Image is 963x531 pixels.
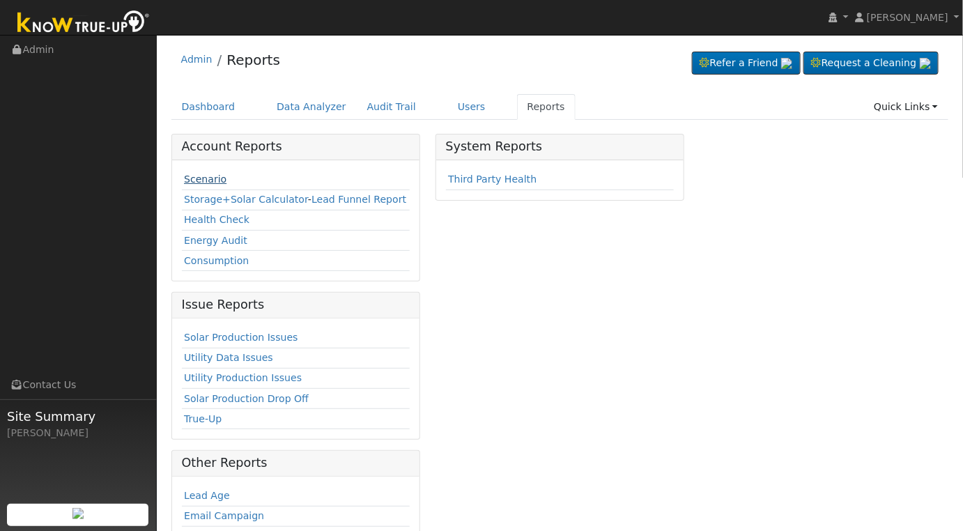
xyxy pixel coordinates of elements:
span: [PERSON_NAME] [867,12,948,23]
a: Audit Trail [357,94,426,120]
a: Admin [181,54,213,65]
img: Know True-Up [10,8,157,39]
a: Dashboard [171,94,246,120]
span: Site Summary [7,407,149,426]
a: Utility Data Issues [184,352,273,363]
img: retrieve [920,58,931,69]
a: Solar Production Drop Off [184,393,309,404]
a: Utility Production Issues [184,372,302,383]
a: Scenario [184,174,226,185]
a: Reports [226,52,280,68]
a: Data Analyzer [266,94,357,120]
td: - [182,190,410,210]
img: retrieve [72,508,84,519]
h5: Account Reports [182,139,410,154]
a: Reports [517,94,576,120]
h5: Issue Reports [182,298,410,312]
a: Health Check [184,214,249,225]
img: retrieve [781,58,792,69]
a: Quick Links [863,94,948,120]
h5: System Reports [446,139,675,154]
a: Refer a Friend [692,52,801,75]
a: Energy Audit [184,235,247,246]
a: Consumption [184,255,249,266]
a: Storage+Solar Calculator [184,194,308,205]
a: Users [447,94,496,120]
a: Solar Production Issues [184,332,298,343]
a: Request a Cleaning [803,52,939,75]
a: Lead Funnel Report [311,194,406,205]
div: [PERSON_NAME] [7,426,149,440]
h5: Other Reports [182,456,410,470]
a: Third Party Health [448,174,537,185]
a: Email Campaign [184,510,264,521]
a: True-Up [184,413,222,424]
a: Lead Age [184,490,230,501]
